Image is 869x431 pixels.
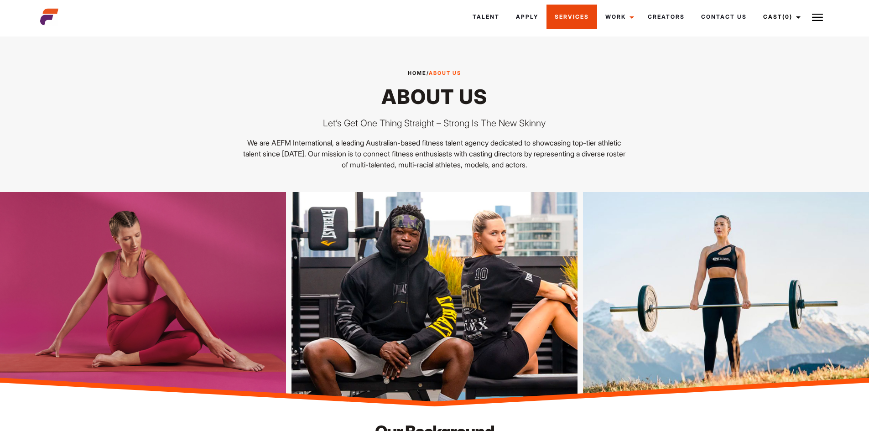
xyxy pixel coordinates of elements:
a: Cast(0) [755,5,806,29]
p: Let’s Get One Thing Straight – Strong Is The New Skinny [240,116,629,130]
strong: About Us [429,70,461,76]
a: Creators [640,5,693,29]
a: Apply [508,5,546,29]
img: cropped-aefm-brand-fav-22-square.png [40,8,58,26]
a: Home [408,70,427,76]
span: / [408,69,461,77]
img: Burger icon [812,12,823,23]
h1: About us [240,84,629,109]
a: Services [546,5,597,29]
span: (0) [782,13,792,20]
p: We are AEFM International, a leading Australian-based fitness talent agency dedicated to showcasi... [240,137,629,170]
a: Contact Us [693,5,755,29]
a: Work [597,5,640,29]
a: Talent [464,5,508,29]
